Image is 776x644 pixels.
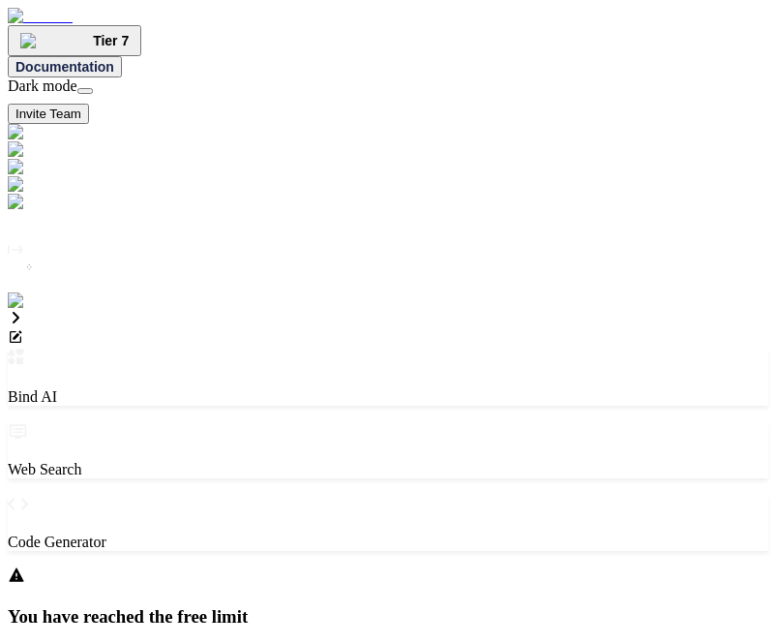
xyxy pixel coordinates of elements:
[8,141,109,159] img: darkAi-studio
[8,159,80,176] img: darkChat
[8,8,73,25] img: Bind AI
[8,77,77,94] span: Dark mode
[8,461,768,478] p: Web Search
[8,534,768,551] p: Code Generator
[8,606,768,628] h3: You have reached the free limit
[8,388,768,406] p: Bind AI
[8,25,141,56] button: premiumTier 7
[8,104,89,124] button: Invite Team
[8,292,71,310] img: settings
[20,33,93,48] img: premium
[8,56,122,77] button: Documentation
[15,59,114,75] span: Documentation
[8,124,80,141] img: darkChat
[8,194,104,211] img: cloudideIcon
[93,33,129,48] span: Tier 7
[8,176,94,194] img: githubDark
